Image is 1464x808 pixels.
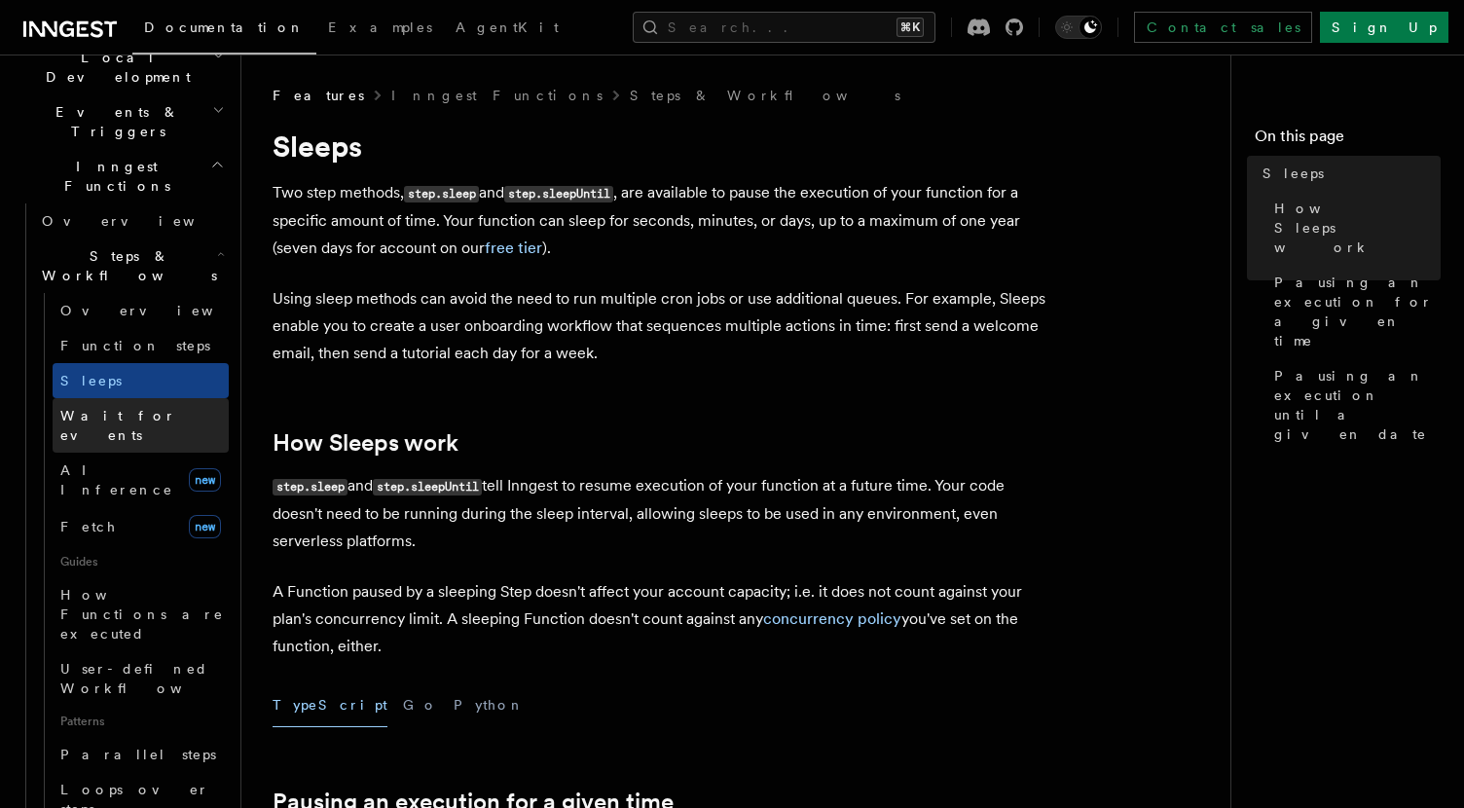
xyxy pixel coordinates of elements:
[16,149,229,203] button: Inngest Functions
[1266,265,1441,358] a: Pausing an execution for a given time
[504,186,613,202] code: step.sleepUntil
[16,94,229,149] button: Events & Triggers
[630,86,900,105] a: Steps & Workflows
[53,293,229,328] a: Overview
[273,578,1051,660] p: A Function paused by a sleeping Step doesn't affect your account capacity; i.e. it does not count...
[60,338,210,353] span: Function steps
[144,19,305,35] span: Documentation
[391,86,603,105] a: Inngest Functions
[485,239,542,257] a: free tier
[60,408,176,443] span: Wait for events
[273,472,1051,555] p: and tell Inngest to resume execution of your function at a future time. Your code doesn't need to...
[16,48,212,87] span: Local Development
[34,239,229,293] button: Steps & Workflows
[897,18,924,37] kbd: ⌘K
[456,19,559,35] span: AgentKit
[53,737,229,772] a: Parallel steps
[1134,12,1312,43] a: Contact sales
[633,12,935,43] button: Search...⌘K
[1266,191,1441,265] a: How Sleeps work
[16,40,229,94] button: Local Development
[273,285,1051,367] p: Using sleep methods can avoid the need to run multiple cron jobs or use additional queues. For ex...
[1320,12,1448,43] a: Sign Up
[53,453,229,507] a: AI Inferencenew
[53,577,229,651] a: How Functions are executed
[53,651,229,706] a: User-defined Workflows
[60,747,216,762] span: Parallel steps
[403,683,438,727] button: Go
[60,587,224,642] span: How Functions are executed
[316,6,444,53] a: Examples
[1274,366,1441,444] span: Pausing an execution until a given date
[1274,199,1441,257] span: How Sleeps work
[273,179,1051,262] p: Two step methods, and , are available to pause the execution of your function for a specific amou...
[1274,273,1441,350] span: Pausing an execution for a given time
[60,462,173,497] span: AI Inference
[1266,358,1441,452] a: Pausing an execution until a given date
[1263,164,1324,183] span: Sleeps
[53,546,229,577] span: Guides
[132,6,316,55] a: Documentation
[763,609,901,628] a: concurrency policy
[189,515,221,538] span: new
[60,303,261,318] span: Overview
[444,6,570,53] a: AgentKit
[189,468,221,492] span: new
[1055,16,1102,39] button: Toggle dark mode
[328,19,432,35] span: Examples
[42,213,242,229] span: Overview
[34,203,229,239] a: Overview
[16,157,210,196] span: Inngest Functions
[16,102,212,141] span: Events & Triggers
[273,479,348,496] code: step.sleep
[273,86,364,105] span: Features
[60,519,117,534] span: Fetch
[53,328,229,363] a: Function steps
[373,479,482,496] code: step.sleepUntil
[454,683,525,727] button: Python
[53,363,229,398] a: Sleeps
[273,683,387,727] button: TypeScript
[1255,125,1441,156] h4: On this page
[404,186,479,202] code: step.sleep
[60,661,236,696] span: User-defined Workflows
[53,507,229,546] a: Fetchnew
[34,246,217,285] span: Steps & Workflows
[53,398,229,453] a: Wait for events
[273,129,1051,164] h1: Sleeps
[273,429,458,457] a: How Sleeps work
[60,373,122,388] span: Sleeps
[53,706,229,737] span: Patterns
[1255,156,1441,191] a: Sleeps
